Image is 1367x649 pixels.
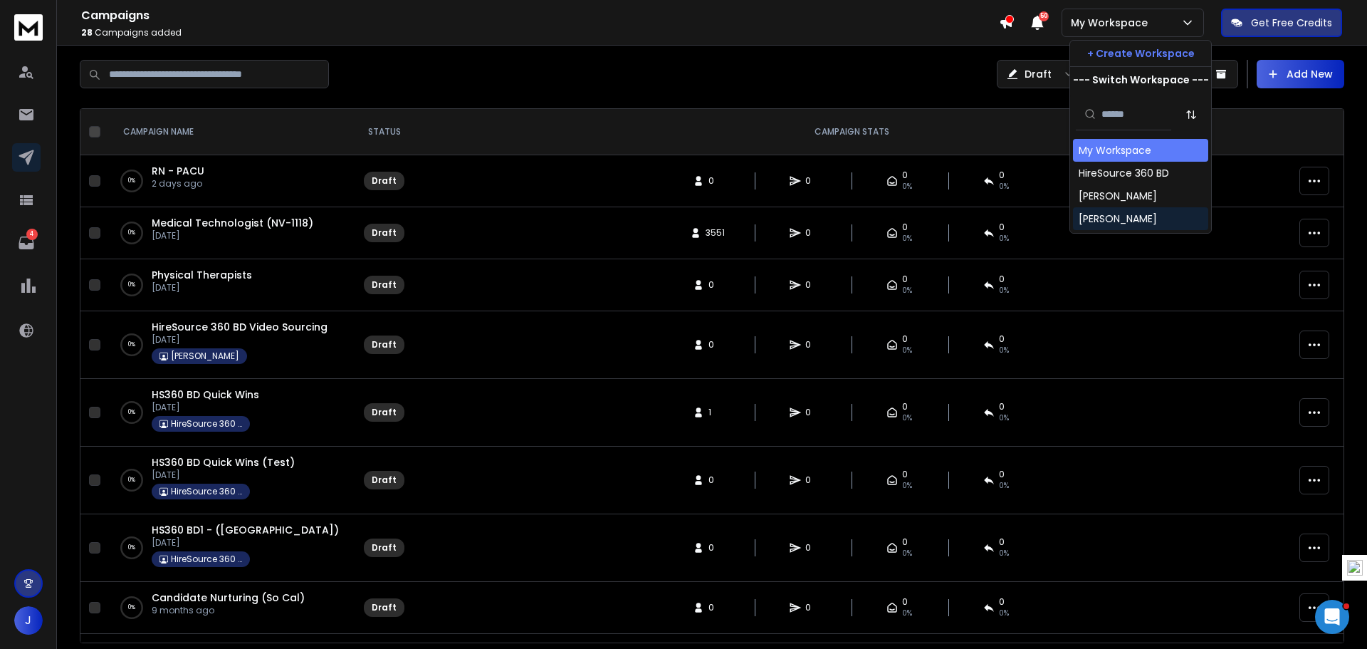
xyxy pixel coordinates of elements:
span: 0% [999,548,1009,559]
div: [PERSON_NAME] [1079,189,1157,203]
span: 0 [999,170,1005,181]
iframe: Intercom live chat [1315,600,1349,634]
span: 50 [1039,11,1049,21]
p: 0 % [128,338,135,352]
div: HireSource 360 BD [1079,166,1169,180]
p: 0 % [128,405,135,420]
p: [DATE] [152,537,339,549]
span: 0 [999,222,1005,233]
p: [DATE] [152,230,313,242]
p: 0 % [128,226,135,240]
div: Draft [372,279,397,291]
span: 0 [805,474,819,486]
th: CAMPAIGN NAME [106,109,355,155]
span: 0% [999,608,1009,619]
span: 0 [902,596,908,608]
p: 0 % [128,174,135,188]
span: 0 [805,279,819,291]
span: 0 [805,339,819,351]
span: 0 [708,474,723,486]
span: 0% [999,181,1009,192]
div: Draft [372,474,397,486]
span: 0 [902,536,908,548]
p: My Workspace [1071,16,1153,30]
span: 28 [81,26,93,38]
a: 4 [12,229,41,257]
span: 0 [999,274,1005,285]
td: 0%HS360 BD Quick Wins[DATE]HireSource 360 BD [106,379,355,447]
span: 0% [999,233,1009,244]
span: 0% [902,608,912,619]
span: 0 [999,401,1005,412]
span: 0% [902,233,912,244]
span: 0 [902,274,908,285]
a: HS360 BD Quick Wins [152,388,259,402]
h1: Campaigns [81,7,999,24]
span: 0% [902,285,912,296]
a: HS360 BD1 - ([GEOGRAPHIC_DATA]) [152,523,339,537]
a: Medical Technologist (NV-1118) [152,216,313,230]
p: --- Switch Workspace --- [1073,73,1209,87]
a: Candidate Nurturing (So Cal) [152,591,305,605]
p: 4 [26,229,38,240]
div: Draft [372,407,397,418]
span: 0 [708,279,723,291]
p: Campaigns added [81,27,999,38]
a: Physical Therapists [152,268,252,282]
button: + Create Workspace [1070,41,1211,66]
span: 0 [708,602,723,613]
span: 0 [999,469,1005,480]
img: logo [14,14,43,41]
span: 0% [902,345,912,356]
span: 0 [902,469,908,480]
div: Draft [372,542,397,554]
span: 0 [999,596,1005,608]
span: 1 [708,407,723,418]
div: Draft [372,227,397,239]
p: Get Free Credits [1251,16,1332,30]
p: [PERSON_NAME] [171,351,239,362]
div: Draft [372,339,397,351]
span: 0 [902,401,908,412]
td: 0%HireSource 360 BD Video Sourcing[DATE][PERSON_NAME] [106,311,355,379]
td: 0%HS360 BD1 - ([GEOGRAPHIC_DATA])[DATE]HireSource 360 BD [106,514,355,582]
p: 9 months ago [152,605,305,616]
span: 0 [708,175,723,187]
a: HireSource 360 BD Video Sourcing [152,320,328,334]
p: [DATE] [152,282,252,294]
a: RN - PACU [152,164,204,178]
span: 0% [999,412,1009,424]
span: 0% [902,548,912,559]
span: 0 [999,536,1005,548]
div: Draft [372,175,397,187]
span: 0 [805,175,819,187]
span: 0 [708,542,723,554]
button: J [14,606,43,635]
span: 0% [999,480,1009,492]
p: [DATE] [152,402,259,413]
p: Draft [1025,67,1052,81]
span: 0 [902,333,908,345]
span: 0 [805,602,819,613]
button: Sort by Sort A-Z [1177,100,1205,129]
span: 0 [805,542,819,554]
p: + Create Workspace [1087,46,1195,61]
span: 0% [999,345,1009,356]
span: 0% [902,480,912,492]
div: Draft [372,602,397,613]
span: HS360 BD Quick Wins (Test) [152,455,295,469]
p: HireSource 360 BD [171,418,242,430]
th: STATUS [355,109,413,155]
td: 0%Physical Therapists[DATE] [106,259,355,311]
p: 0 % [128,601,135,615]
span: 0 [902,222,908,233]
p: HireSource 360 BD [171,554,242,565]
div: [PERSON_NAME] [1079,212,1157,226]
span: 0% [999,285,1009,296]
